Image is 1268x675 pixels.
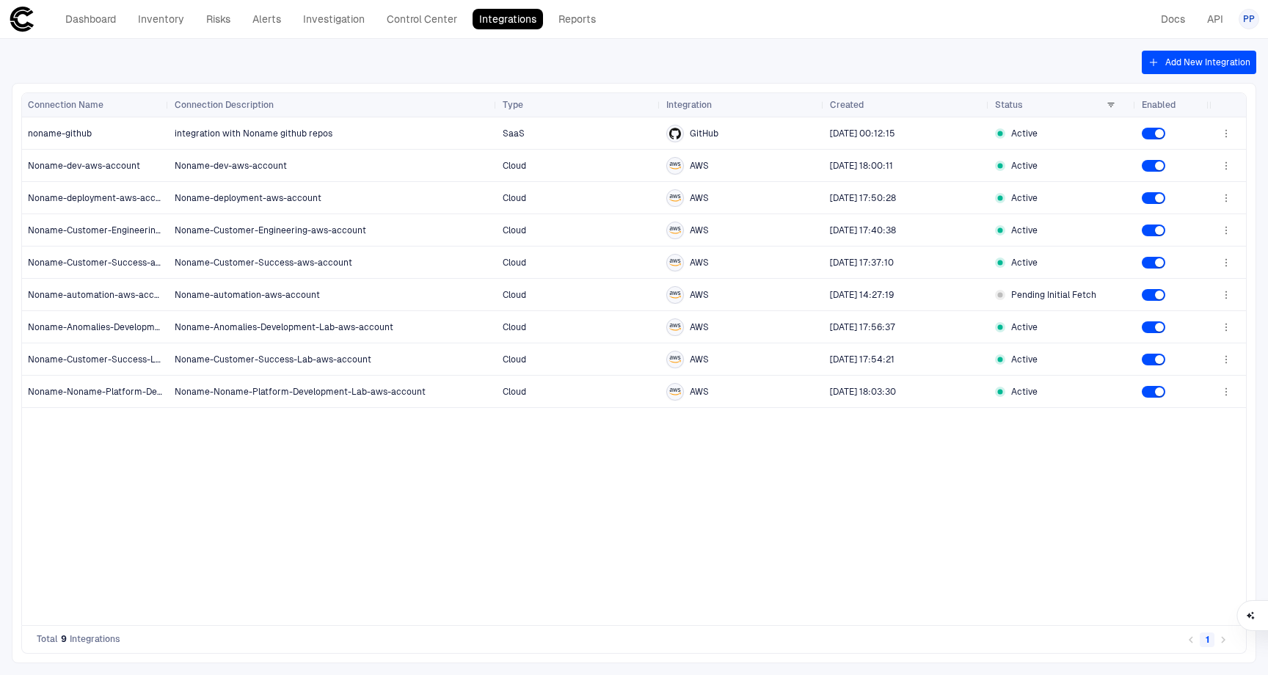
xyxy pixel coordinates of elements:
span: Active [1011,160,1038,172]
span: Noname-Anomalies-Development-Lab-aws-account [28,321,164,333]
span: AWS [690,257,709,269]
span: Cloud [503,354,526,365]
a: API [1200,9,1230,29]
span: Noname-dev-aws-account [175,161,287,171]
span: Type [503,99,523,111]
span: Integrations [70,633,120,645]
span: Noname-dev-aws-account [28,160,140,172]
span: AWS [690,192,709,204]
span: PP [1243,13,1255,25]
span: Cloud [503,161,526,171]
span: Cloud [503,258,526,268]
span: Noname-Customer-Engineering-aws-account [28,225,164,236]
span: Noname-deployment-aws-account [175,193,321,203]
span: AWS [690,225,709,236]
span: GitHub [690,128,718,139]
span: Enabled [1142,99,1176,111]
a: Integrations [473,9,543,29]
span: [DATE] 14:27:19 [830,290,894,300]
span: [DATE] 00:12:15 [830,128,895,139]
span: AWS [690,160,709,172]
span: Noname-Customer-Success-aws-account [175,258,352,268]
span: Noname-Anomalies-Development-Lab-aws-account [175,322,393,332]
span: Active [1011,354,1038,365]
nav: pagination navigation [1183,630,1231,648]
span: Active [1011,192,1038,204]
span: Cloud [503,193,526,203]
span: Created [830,99,864,111]
span: [DATE] 17:50:28 [830,193,896,203]
div: AWS [669,386,681,398]
span: Active [1011,257,1038,269]
a: Investigation [296,9,371,29]
span: Active [1011,386,1038,398]
div: AWS [669,192,681,204]
span: Noname-Customer-Success-Lab-aws-account [28,354,164,365]
button: page 1 [1200,632,1214,647]
div: AWS [669,321,681,333]
span: [DATE] 18:03:30 [830,387,896,397]
div: AWS [669,225,681,236]
span: Integration [666,99,712,111]
a: Reports [552,9,602,29]
span: Noname-Customer-Success-aws-account [28,257,164,269]
a: Dashboard [59,9,123,29]
span: Cloud [503,290,526,300]
span: Active [1011,321,1038,333]
div: AWS [669,257,681,269]
a: Docs [1154,9,1192,29]
span: Noname-automation-aws-account [175,290,320,300]
span: Noname-automation-aws-account [28,289,164,301]
span: Connection Description [175,99,274,111]
span: Noname-Noname-Platform-Development-Lab-aws-account [28,386,164,398]
button: Add New Integration [1142,51,1256,74]
div: AWS [669,160,681,172]
a: Risks [200,9,237,29]
span: [DATE] 17:40:38 [830,225,896,236]
span: SaaS [503,128,525,139]
span: Status [995,99,1023,111]
span: [DATE] 17:56:37 [830,322,895,332]
span: Pending Initial Fetch [1011,289,1096,301]
span: Noname-Customer-Engineering-aws-account [175,225,366,236]
span: 9 [61,633,67,645]
span: AWS [690,354,709,365]
span: Noname-Noname-Platform-Development-Lab-aws-account [175,387,426,397]
div: AWS [669,354,681,365]
a: Inventory [131,9,191,29]
div: AWS [669,289,681,301]
span: Total [37,633,58,645]
a: Alerts [246,9,288,29]
div: GitHub [669,128,681,139]
span: Cloud [503,225,526,236]
a: Control Center [380,9,464,29]
span: noname-github [28,128,92,139]
span: [DATE] 18:00:11 [830,161,893,171]
span: Active [1011,225,1038,236]
span: Noname-Customer-Success-Lab-aws-account [175,354,371,365]
span: [DATE] 17:54:21 [830,354,894,365]
span: AWS [690,321,709,333]
span: Active [1011,128,1038,139]
button: PP [1239,9,1259,29]
span: Cloud [503,322,526,332]
span: AWS [690,289,709,301]
span: AWS [690,386,709,398]
span: Noname-deployment-aws-account [28,192,164,204]
span: Connection Name [28,99,103,111]
span: Cloud [503,387,526,397]
span: integration with Noname github repos [175,128,332,139]
span: [DATE] 17:37:10 [830,258,894,268]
